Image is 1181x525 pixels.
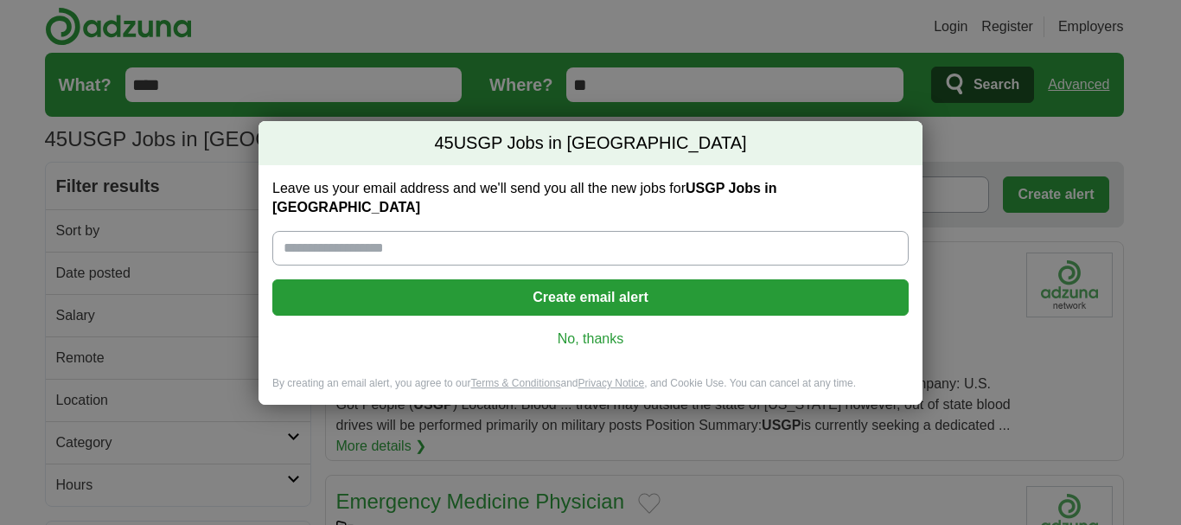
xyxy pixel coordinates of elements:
[259,376,922,405] div: By creating an email alert, you agree to our and , and Cookie Use. You can cancel at any time.
[286,330,895,349] a: No, thanks
[434,131,453,156] span: 45
[272,279,909,316] button: Create email alert
[259,121,922,166] h2: USGP Jobs in [GEOGRAPHIC_DATA]
[470,377,560,389] a: Terms & Conditions
[272,179,909,217] label: Leave us your email address and we'll send you all the new jobs for
[578,377,645,389] a: Privacy Notice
